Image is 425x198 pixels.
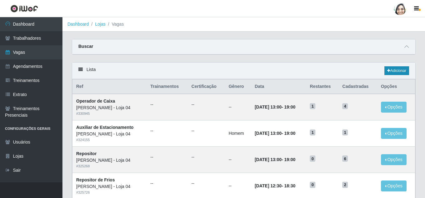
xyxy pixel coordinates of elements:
[225,120,251,147] td: Homem
[255,104,295,109] strong: -
[255,183,295,188] strong: -
[151,180,184,187] ul: --
[284,104,295,109] time: 19:00
[284,131,295,136] time: 19:00
[76,157,143,164] div: [PERSON_NAME] - Loja 04
[251,79,306,94] th: Data
[225,146,251,173] td: --
[76,99,115,104] strong: Operador de Caixa
[225,94,251,120] td: --
[76,104,143,111] div: [PERSON_NAME] - Loja 04
[284,183,295,188] time: 18:30
[310,103,315,109] span: 1
[310,129,315,136] span: 1
[151,101,184,108] ul: --
[255,104,282,109] time: [DATE] 13:00
[284,157,295,162] time: 19:00
[310,155,315,162] span: 0
[147,79,188,94] th: Trainamentos
[191,154,221,160] ul: --
[76,111,143,116] div: # 330945
[76,125,134,130] strong: Auxiliar de Estacionamento
[342,129,348,136] span: 1
[255,131,295,136] strong: -
[76,164,143,169] div: # 325268
[106,21,124,28] li: Vagas
[10,5,38,13] img: CoreUI Logo
[384,66,409,75] a: Adicionar
[76,177,115,182] strong: Repositor de Frios
[377,79,415,94] th: Opções
[95,22,105,27] a: Lojas
[381,128,407,139] button: Opções
[151,154,184,160] ul: --
[255,131,282,136] time: [DATE] 13:00
[381,154,407,165] button: Opções
[191,101,221,108] ul: --
[78,44,93,49] strong: Buscar
[255,183,282,188] time: [DATE] 12:30
[76,151,96,156] strong: Repositor
[191,128,221,134] ul: --
[342,182,348,188] span: 2
[151,128,184,134] ul: --
[339,79,377,94] th: Cadastradas
[72,63,415,79] div: Lista
[255,157,282,162] time: [DATE] 13:00
[306,79,339,94] th: Restantes
[76,131,143,137] div: [PERSON_NAME] - Loja 04
[188,79,225,94] th: Certificação
[310,182,315,188] span: 0
[76,137,143,143] div: # 324155
[342,103,348,109] span: 4
[62,17,425,32] nav: breadcrumb
[72,79,147,94] th: Ref
[381,102,407,113] button: Opções
[255,157,295,162] strong: -
[191,180,221,187] ul: --
[225,79,251,94] th: Gênero
[342,155,348,162] span: 6
[76,183,143,190] div: [PERSON_NAME] - Loja 04
[76,190,143,195] div: # 325726
[67,22,89,27] a: Dashboard
[381,180,407,191] button: Opções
